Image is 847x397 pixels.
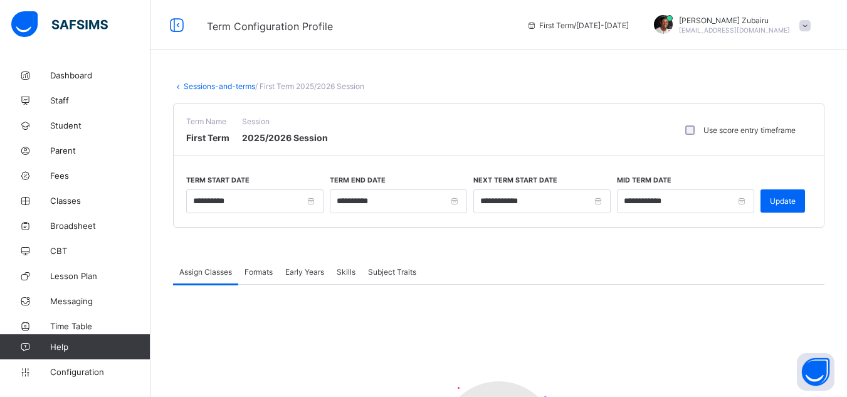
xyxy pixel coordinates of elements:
span: Term Configuration Profile [207,20,333,33]
span: / First Term 2025/2026 Session [255,82,364,91]
span: session/term information [527,21,629,30]
label: Term End Date [330,176,386,184]
span: Subject Traits [368,267,416,277]
span: CBT [50,246,150,256]
span: Term Name [186,117,229,126]
span: Assign Classes [179,267,232,277]
span: Session [242,117,328,126]
a: Sessions-and-terms [184,82,255,91]
label: Next Term Start Date [473,176,557,184]
span: Broadsheet [50,221,150,231]
span: Help [50,342,150,352]
span: First Term [186,132,229,143]
span: Update [770,196,796,206]
span: Lesson Plan [50,271,150,281]
span: [EMAIL_ADDRESS][DOMAIN_NAME] [679,26,790,34]
div: Umar FaruqZubairu [641,15,817,36]
label: Mid Term Date [617,176,671,184]
span: Dashboard [50,70,150,80]
button: Open asap [797,353,834,391]
span: Time Table [50,321,150,331]
span: Fees [50,171,150,181]
span: 2025/2026 Session [242,132,328,143]
span: Formats [245,267,273,277]
span: Staff [50,95,150,105]
span: Parent [50,146,150,156]
span: Student [50,120,150,130]
label: Term Start Date [186,176,250,184]
label: Use score entry timeframe [703,125,796,135]
span: Classes [50,196,150,206]
span: [PERSON_NAME] Zubairu [679,16,790,25]
span: Skills [337,267,355,277]
span: Configuration [50,367,150,377]
span: Messaging [50,296,150,306]
img: safsims [11,11,108,38]
span: Early Years [285,267,324,277]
